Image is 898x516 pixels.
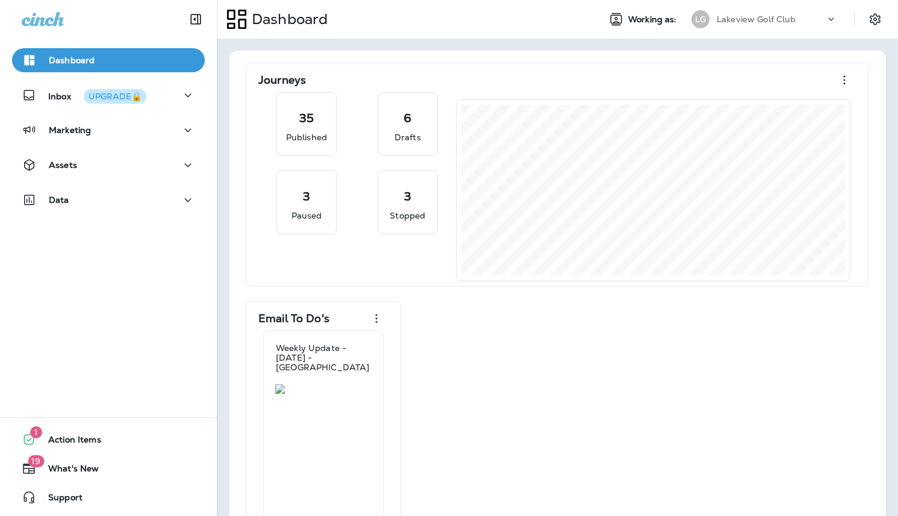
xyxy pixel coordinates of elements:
[286,131,327,143] p: Published
[49,125,91,135] p: Marketing
[628,14,679,25] span: Working as:
[12,118,205,142] button: Marketing
[303,190,310,202] p: 3
[89,92,142,101] div: UPGRADE🔒
[12,48,205,72] button: Dashboard
[390,210,425,222] p: Stopped
[49,160,77,170] p: Assets
[12,456,205,480] button: 19What's New
[28,455,44,467] span: 19
[48,89,146,102] p: Inbox
[394,131,421,143] p: Drafts
[49,195,69,205] p: Data
[49,55,95,65] p: Dashboard
[12,188,205,212] button: Data
[299,112,314,124] p: 35
[12,427,205,452] button: 1Action Items
[864,8,886,30] button: Settings
[275,384,372,394] img: 73774fcb-5265-470c-9e35-3a1678ee3a59.jpg
[717,14,796,24] p: Lakeview Golf Club
[12,83,205,107] button: InboxUPGRADE🔒
[36,493,83,507] span: Support
[292,210,322,222] p: Paused
[36,435,101,449] span: Action Items
[36,464,99,478] span: What's New
[258,74,306,86] p: Journeys
[276,343,371,372] p: Weekly Update - [DATE] - [GEOGRAPHIC_DATA]
[12,153,205,177] button: Assets
[247,10,328,28] p: Dashboard
[258,312,329,325] p: Email To Do's
[12,485,205,509] button: Support
[404,190,411,202] p: 3
[30,426,42,438] span: 1
[84,89,146,104] button: UPGRADE🔒
[404,112,411,124] p: 6
[691,10,709,28] div: LG
[179,7,213,31] button: Collapse Sidebar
